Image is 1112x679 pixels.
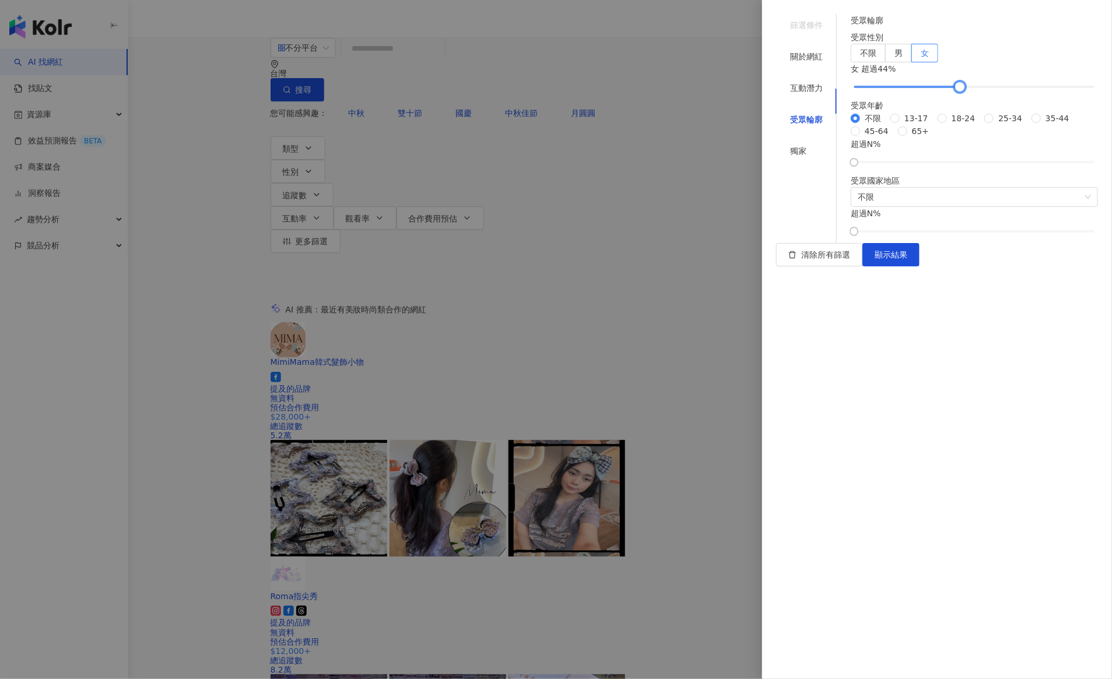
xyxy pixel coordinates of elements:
span: 35-44 [1041,112,1074,125]
div: 獨家 [790,145,806,157]
span: 女 [921,48,929,58]
div: 受眾年齡 [851,99,1098,112]
div: 超過 % [851,207,1098,220]
div: 互動潛力 [790,82,823,94]
span: 男 [894,48,903,58]
div: 關於網紅 [790,50,823,63]
span: 25-34 [994,112,1027,125]
div: 女 超過 % [851,62,1098,75]
div: 超過 % [851,138,1098,150]
span: 65+ [907,125,934,138]
span: 不限 [860,112,886,125]
span: 不限 [860,48,876,58]
div: 受眾國家地區 [851,174,1098,187]
div: 受眾輪廓 [790,113,823,126]
span: 清除所有篩選 [801,250,850,259]
span: 13-17 [900,112,933,125]
span: 44 [878,64,888,73]
button: 清除所有篩選 [776,243,862,266]
div: 篩選條件 [790,19,823,31]
span: N [867,209,873,218]
span: 顯示結果 [875,250,907,259]
h4: 受眾輪廓 [851,14,1098,27]
span: 不限 [858,188,1091,206]
span: delete [788,251,797,259]
span: 45-64 [860,125,893,138]
button: 顯示結果 [862,243,920,266]
span: 18-24 [947,112,980,125]
span: N [867,139,873,149]
div: 受眾性別 [851,31,1098,44]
